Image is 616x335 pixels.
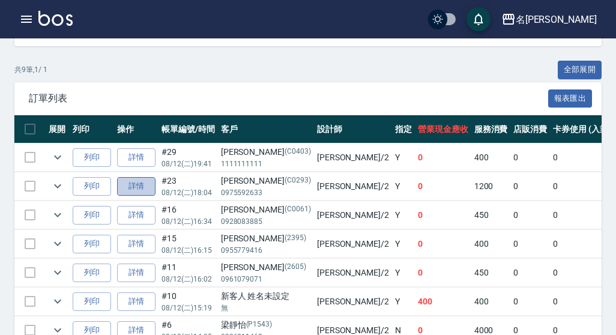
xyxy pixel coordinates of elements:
[285,146,311,158] p: (C0403)
[548,92,593,103] a: 報表匯出
[117,292,156,311] a: 詳情
[467,7,491,31] button: save
[49,264,67,282] button: expand row
[221,290,311,303] div: 新客人 姓名未設定
[73,292,111,311] button: 列印
[516,12,597,27] div: 名[PERSON_NAME]
[471,172,511,201] td: 1200
[510,259,550,287] td: 0
[221,232,311,245] div: [PERSON_NAME]
[392,172,415,201] td: Y
[221,146,311,158] div: [PERSON_NAME]
[218,115,314,143] th: 客戶
[221,261,311,274] div: [PERSON_NAME]
[392,115,415,143] th: 指定
[73,148,111,167] button: 列印
[221,303,311,313] p: 無
[392,259,415,287] td: Y
[221,274,311,285] p: 0961079071
[114,115,159,143] th: 操作
[314,201,392,229] td: [PERSON_NAME] /2
[162,303,215,313] p: 08/12 (二) 15:19
[159,259,218,287] td: #11
[285,261,306,274] p: (2605)
[162,216,215,227] p: 08/12 (二) 16:34
[392,230,415,258] td: Y
[159,288,218,316] td: #10
[471,288,511,316] td: 400
[162,158,215,169] p: 08/12 (二) 19:41
[49,206,67,224] button: expand row
[510,230,550,258] td: 0
[471,115,511,143] th: 服務消費
[221,204,311,216] div: [PERSON_NAME]
[471,259,511,287] td: 450
[221,216,311,227] p: 0928083885
[285,175,311,187] p: (C0293)
[162,274,215,285] p: 08/12 (二) 16:02
[285,232,306,245] p: (2395)
[471,230,511,258] td: 400
[548,89,593,108] button: 報表匯出
[510,288,550,316] td: 0
[314,259,392,287] td: [PERSON_NAME] /2
[314,230,392,258] td: [PERSON_NAME] /2
[159,143,218,172] td: #29
[221,245,311,256] p: 0955779416
[314,143,392,172] td: [PERSON_NAME] /2
[38,11,73,26] img: Logo
[117,206,156,225] a: 詳情
[49,235,67,253] button: expand row
[221,158,311,169] p: 1111111111
[117,148,156,167] a: 詳情
[510,143,550,172] td: 0
[70,115,114,143] th: 列印
[558,61,602,79] button: 全部展開
[246,319,273,331] p: (P1543)
[415,288,471,316] td: 400
[510,172,550,201] td: 0
[415,230,471,258] td: 0
[392,201,415,229] td: Y
[159,172,218,201] td: #23
[392,143,415,172] td: Y
[314,288,392,316] td: [PERSON_NAME] /2
[415,201,471,229] td: 0
[46,115,70,143] th: 展開
[221,175,311,187] div: [PERSON_NAME]
[285,204,311,216] p: (C0061)
[415,115,471,143] th: 營業現金應收
[162,245,215,256] p: 08/12 (二) 16:15
[510,115,550,143] th: 店販消費
[314,172,392,201] td: [PERSON_NAME] /2
[471,201,511,229] td: 450
[159,201,218,229] td: #16
[497,7,602,32] button: 名[PERSON_NAME]
[49,177,67,195] button: expand row
[162,187,215,198] p: 08/12 (二) 18:04
[117,235,156,253] a: 詳情
[73,264,111,282] button: 列印
[392,288,415,316] td: Y
[73,177,111,196] button: 列印
[159,230,218,258] td: #15
[117,177,156,196] a: 詳情
[49,148,67,166] button: expand row
[415,172,471,201] td: 0
[510,201,550,229] td: 0
[49,292,67,310] button: expand row
[73,235,111,253] button: 列印
[221,187,311,198] p: 0975592633
[29,92,548,104] span: 訂單列表
[415,143,471,172] td: 0
[159,115,218,143] th: 帳單編號/時間
[14,64,47,75] p: 共 9 筆, 1 / 1
[471,143,511,172] td: 400
[73,206,111,225] button: 列印
[415,259,471,287] td: 0
[314,115,392,143] th: 設計師
[221,319,311,331] div: 梁靜怡
[117,264,156,282] a: 詳情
